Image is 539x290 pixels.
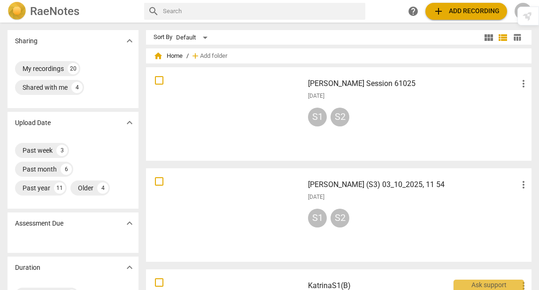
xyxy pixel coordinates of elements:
button: Show more [123,116,137,130]
span: search [148,6,159,17]
span: expand_more [124,117,135,128]
span: expand_more [124,218,135,229]
span: add [433,6,444,17]
img: Logo [8,2,26,21]
span: Add recording [433,6,500,17]
div: 3 [56,145,68,156]
div: 4 [71,82,83,93]
a: Help [405,3,422,20]
p: Duration [15,263,40,273]
a: [PERSON_NAME] Session 61025[DATE]S1S2 [149,71,528,157]
div: 20 [68,63,79,74]
button: List view [496,31,510,45]
div: Past month [23,165,57,174]
span: home [154,51,163,61]
button: Show more [123,216,137,230]
div: My recordings [23,64,64,73]
h2: RaeNotes [30,5,79,18]
div: S1 [308,108,327,126]
a: [PERSON_NAME] (S3) 03_10_2025, 11 54[DATE]S1S2 [149,172,528,259]
div: Older [78,183,93,193]
div: Default [176,30,211,45]
span: expand_more [124,262,135,273]
a: LogoRaeNotes [8,2,137,21]
span: add [191,51,200,61]
span: more_vert [518,179,529,190]
div: Sort By [154,34,172,41]
span: / [186,53,189,60]
div: Shared with me [23,83,68,92]
span: help [408,6,419,17]
button: Table view [510,31,524,45]
span: more_vert [518,78,529,89]
div: 4 [97,182,108,194]
button: Upload [425,3,507,20]
p: Sharing [15,36,38,46]
button: Show more [123,34,137,48]
span: table_chart [513,33,522,42]
button: Tile view [482,31,496,45]
button: SR [515,3,531,20]
h3: Sharon Session 61025 [308,78,518,89]
div: S1 [308,209,327,227]
span: Add folder [200,53,227,60]
span: Home [154,51,183,61]
button: Show more [123,260,137,274]
h3: Sharon S (S3) 03_10_2025, 11 54 [308,179,518,190]
div: Ask support [454,280,524,290]
div: S2 [331,108,349,126]
span: [DATE] [308,92,324,100]
span: [DATE] [308,193,324,201]
span: view_list [497,32,508,43]
input: Search [163,4,362,19]
div: S2 [331,209,349,227]
span: view_module [483,32,494,43]
div: Past year [23,183,50,193]
div: Past week [23,146,53,155]
p: Upload Date [15,118,51,128]
p: Assessment Due [15,219,63,228]
div: 6 [61,164,72,175]
span: expand_more [124,35,135,47]
div: 11 [54,182,65,194]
